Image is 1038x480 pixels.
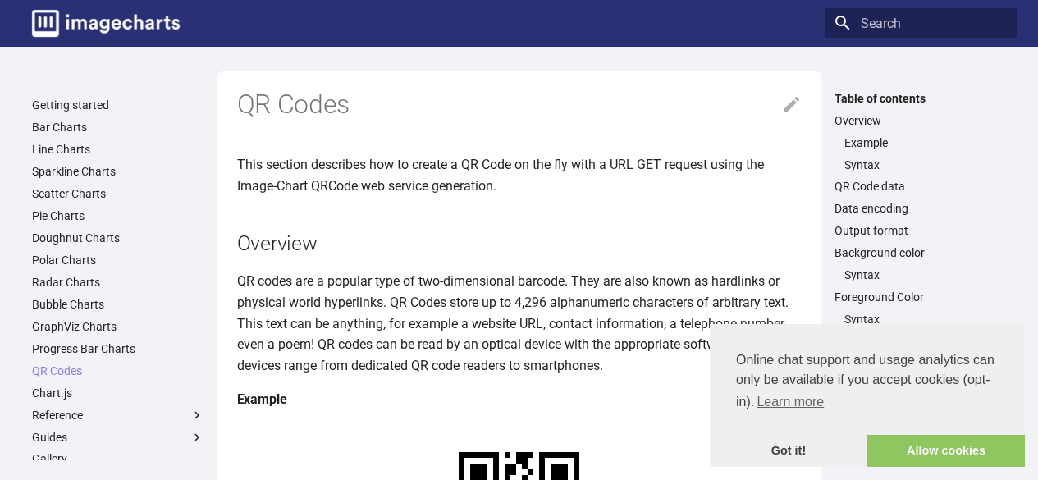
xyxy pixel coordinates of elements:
[710,324,1025,467] div: cookieconsent
[867,435,1025,468] a: allow cookies
[32,120,204,135] a: Bar Charts
[710,435,867,468] a: dismiss cookie message
[32,186,204,201] a: Scatter Charts
[835,312,1007,327] nav: Foreground Color
[237,271,802,376] p: QR codes are a popular type of two-dimensional barcode. They are also known as hardlinks or physi...
[835,201,1007,216] a: Data encoding
[32,231,204,245] a: Doughnut Charts
[32,142,204,157] a: Line Charts
[825,91,1017,350] nav: Table of contents
[835,267,1007,282] nav: Background color
[32,363,204,378] a: QR Codes
[835,245,1007,260] a: Background color
[32,275,204,290] a: Radar Charts
[32,253,204,267] a: Polar Charts
[835,113,1007,128] a: Overview
[32,451,204,466] a: Gallery
[825,8,1017,38] input: Search
[32,297,204,312] a: Bubble Charts
[32,341,204,356] a: Progress Bar Charts
[736,350,999,414] span: Online chat support and usage analytics can only be available if you accept cookies (opt-in).
[844,135,1007,150] a: Example
[32,208,204,223] a: Pie Charts
[32,98,204,112] a: Getting started
[32,386,204,400] a: Chart.js
[25,3,186,43] a: Image-Charts documentation
[835,179,1007,194] a: QR Code data
[835,135,1007,172] nav: Overview
[237,389,802,410] h4: Example
[754,390,826,414] a: learn more about cookies
[32,408,204,423] label: Reference
[237,229,802,258] h2: Overview
[237,88,802,122] h1: QR Codes
[32,430,204,445] label: Guides
[844,158,1007,172] a: Syntax
[825,91,1017,106] label: Table of contents
[32,164,204,179] a: Sparkline Charts
[844,312,1007,327] a: Syntax
[835,290,1007,304] a: Foreground Color
[237,154,802,196] p: This section describes how to create a QR Code on the fly with a URL GET request using the Image-...
[835,223,1007,238] a: Output format
[32,319,204,334] a: GraphViz Charts
[32,10,180,37] img: logo
[844,267,1007,282] a: Syntax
